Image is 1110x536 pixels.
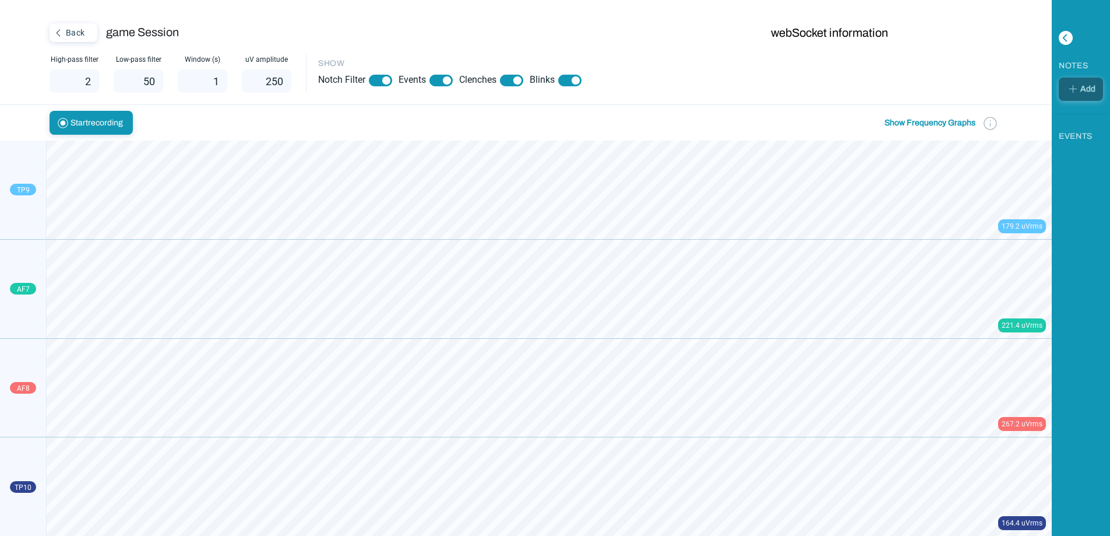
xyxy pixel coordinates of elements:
img: information.png [982,115,999,131]
label: Notch Filter [318,73,365,87]
div: AF8 [10,382,36,394]
div: TP10 [10,481,36,493]
aside: 179.2 uVrms [998,219,1046,233]
div: AF7 [10,283,36,295]
div: Back [51,25,94,40]
div: NOTES [1059,57,1088,78]
aside: 164.4 uVrms [998,516,1046,530]
button: Show Frequency Graphs [881,111,979,135]
div: SHOW [318,54,1002,72]
span: Start [71,118,88,127]
img: left_angle_with_background.png [1059,31,1073,45]
label: Events [399,73,426,87]
img: checkbox_toggled.png [369,75,392,86]
div: game Session [106,23,503,43]
img: left_angle.png [51,25,66,40]
label: Clenches [459,73,496,87]
div: Add [1062,82,1100,96]
button: Add [1059,78,1103,101]
aside: 221.4 uVrms [998,318,1046,332]
span: recording [71,111,130,134]
button: Startrecording [50,111,133,135]
img: checkbox_toggled.png [558,75,582,86]
aside: 267.2 uVrms [998,417,1046,431]
div: EVENTS [1059,127,1093,145]
img: plus_sign.png [1066,82,1080,96]
button: Back [50,23,97,42]
label: Window (s) [185,54,220,65]
img: checkbox_toggled.png [429,75,453,86]
label: uV amplitude [245,54,288,65]
label: Blinks [530,73,555,87]
button: webSocket information [767,23,891,43]
label: Low-pass filter [116,54,161,65]
img: checkbox_toggled.png [500,75,523,86]
div: TP9 [10,184,36,195]
label: High-pass filter [51,54,98,65]
img: record_icon.png [52,115,71,131]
